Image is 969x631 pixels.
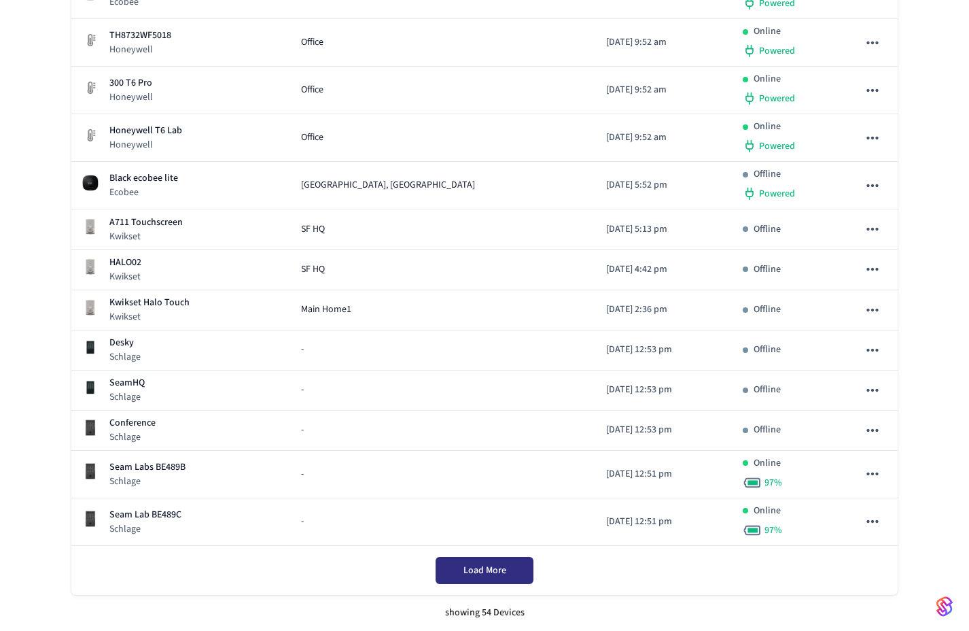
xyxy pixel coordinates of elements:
span: Powered [759,92,795,105]
p: Online [754,24,781,39]
span: Main Home1 [301,303,351,317]
p: Kwikset [109,230,183,243]
p: HALO02 [109,256,141,270]
p: Kwikset [109,310,190,324]
p: A711 Touchscreen [109,216,183,230]
img: Kwikset Smart Lock [82,218,99,235]
span: - [301,467,304,481]
p: Schlage [109,430,156,444]
img: Schlage Smart Lock [82,511,99,527]
p: Offline [754,262,781,277]
p: [DATE] 9:52 am [606,83,721,97]
img: SeamLogoGradient.69752ec5.svg [936,596,953,617]
p: [DATE] 5:52 pm [606,178,721,192]
span: Powered [759,139,795,153]
p: [DATE] 12:53 pm [606,423,721,437]
img: Schlage Smart Lock [82,420,99,436]
p: Offline [754,423,781,437]
p: [DATE] 12:51 pm [606,467,721,481]
p: [DATE] 12:53 pm [606,343,721,357]
span: 97 % [764,476,782,490]
p: SeamHQ [109,376,145,390]
p: Kwikset [109,270,141,284]
p: Online [754,72,781,86]
span: SF HQ [301,222,325,237]
span: - [301,383,304,397]
p: Schlage [109,522,181,536]
img: Kwikset Smart Lock [82,258,99,275]
span: - [301,515,304,529]
button: Load More [436,557,533,584]
p: 300 T6 Pro [109,76,153,90]
span: Powered [759,44,795,58]
p: Offline [754,343,781,357]
p: Offline [754,383,781,397]
p: [DATE] 4:42 pm [606,262,721,277]
span: Office [301,35,323,50]
img: Schlage Smart Lock (BE489WB) [82,379,99,396]
span: - [301,423,304,437]
span: Powered [759,187,795,201]
p: Kwikset Halo Touch [109,296,190,310]
img: thermostat_fallback [82,32,99,48]
p: Online [754,504,781,518]
p: Schlage [109,390,145,404]
span: 97 % [764,524,782,537]
p: Honeywell [109,90,153,104]
p: Seam Labs BE489B [109,460,186,475]
p: Offline [754,167,781,182]
p: [DATE] 9:52 am [606,131,721,145]
div: showing 54 Devices [71,595,898,631]
p: Desky [109,336,141,350]
img: ecobee_lite_3 [82,175,99,191]
img: thermostat_fallback [82,127,99,143]
p: [DATE] 12:53 pm [606,383,721,397]
p: Offline [754,303,781,317]
p: Honeywell [109,43,171,56]
img: Kwikset Smart Lock [82,299,99,315]
span: - [301,343,304,357]
p: Seam Lab BE489C [109,508,181,522]
p: [DATE] 2:36 pm [606,303,721,317]
img: thermostat_fallback [82,80,99,96]
span: Office [301,131,323,145]
p: Ecobee [109,186,178,199]
p: Schlage [109,475,186,488]
span: SF HQ [301,262,325,277]
img: Schlage Smart Lock [82,463,99,479]
p: [DATE] 12:51 pm [606,515,721,529]
p: [DATE] 9:52 am [606,35,721,50]
p: Online [754,120,781,134]
span: [GEOGRAPHIC_DATA], [GEOGRAPHIC_DATA] [301,178,475,192]
p: TH8732WF5018 [109,29,171,43]
p: [DATE] 5:13 pm [606,222,721,237]
p: Schlage [109,350,141,364]
span: Office [301,83,323,97]
p: Honeywell T6 Lab [109,124,182,138]
p: Honeywell [109,138,182,152]
p: Online [754,456,781,471]
p: Offline [754,222,781,237]
p: Black ecobee lite [109,171,178,186]
p: Conference [109,416,156,430]
img: Schlage Smart Lock (BE489WB) [82,339,99,356]
span: Load More [463,564,506,577]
